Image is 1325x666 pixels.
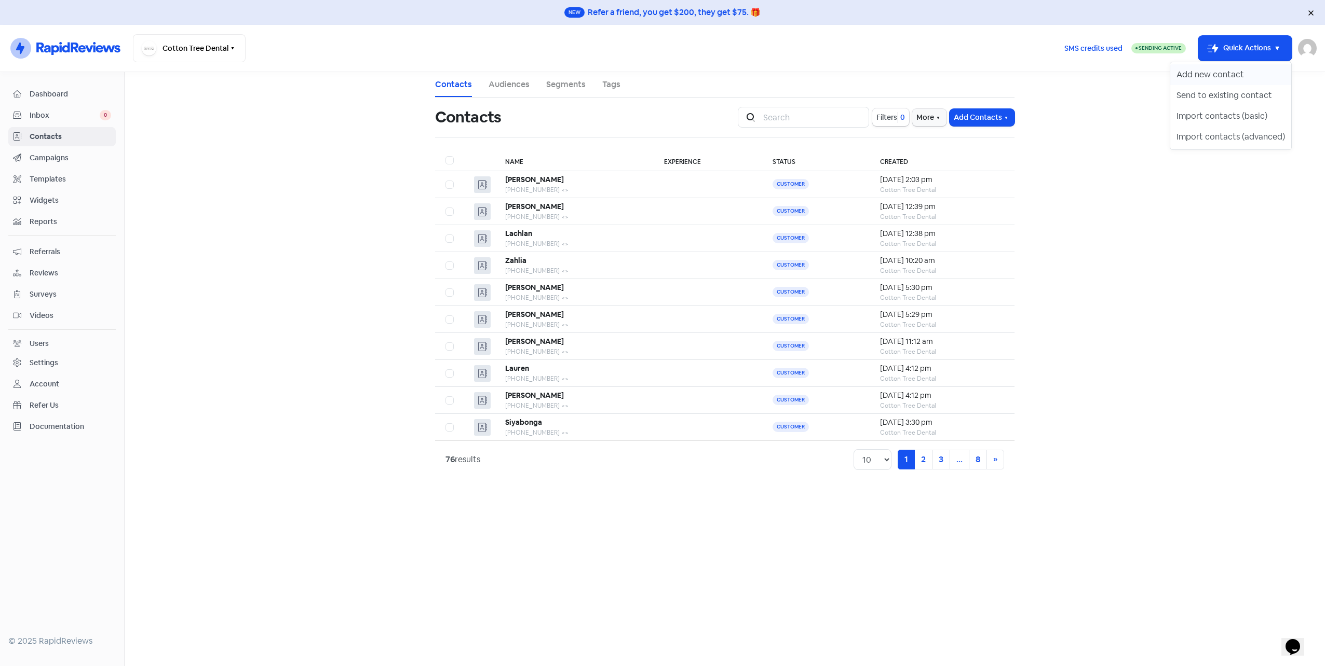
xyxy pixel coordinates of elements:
[445,454,455,465] strong: 76
[986,450,1004,469] a: Next
[912,109,947,126] button: More
[773,341,809,351] span: Customer
[773,314,809,324] span: Customer
[880,255,1004,266] div: [DATE] 10:20 am
[489,78,530,91] a: Audiences
[495,150,653,171] th: Name
[1298,39,1317,58] img: User
[546,78,586,91] a: Segments
[30,338,49,349] div: Users
[654,150,762,171] th: Experience
[505,310,564,319] b: [PERSON_NAME]
[505,239,643,248] div: [PHONE_NUMBER] <>
[773,287,809,297] span: Customer
[880,320,1004,329] div: Cotton Tree Dental
[773,422,809,432] span: Customer
[30,152,111,163] span: Campaigns
[1056,42,1131,53] a: SMS credits used
[30,268,111,279] span: Reviews
[950,109,1015,126] button: Add Contacts
[950,450,969,469] a: ...
[762,150,870,171] th: Status
[505,256,526,265] b: Zahlia
[133,34,246,62] button: Cotton Tree Dental
[8,353,116,372] a: Settings
[505,391,564,400] b: [PERSON_NAME]
[880,201,1004,212] div: [DATE] 12:39 pm
[505,212,643,221] div: [PHONE_NUMBER] <>
[588,6,761,19] div: Refer a friend, you get $200, they get $75. 🎁
[1170,127,1291,147] button: Import contacts (advanced)
[969,450,987,469] a: 8
[773,233,809,243] span: Customer
[602,78,620,91] a: Tags
[872,108,909,126] button: Filters0
[30,379,59,390] div: Account
[773,179,809,189] span: Customer
[880,428,1004,437] div: Cotton Tree Dental
[8,417,116,436] a: Documentation
[30,131,111,142] span: Contacts
[505,418,542,427] b: Siyabonga
[505,337,564,346] b: [PERSON_NAME]
[30,357,58,368] div: Settings
[505,266,643,275] div: [PHONE_NUMBER] <>
[1198,36,1292,61] button: Quick Actions
[1131,42,1186,54] a: Sending Active
[30,289,111,300] span: Surveys
[564,7,585,18] span: New
[1170,85,1291,106] button: Send to existing contact
[757,107,869,128] input: Search
[880,174,1004,185] div: [DATE] 2:03 pm
[880,185,1004,195] div: Cotton Tree Dental
[8,170,116,189] a: Templates
[505,364,529,373] b: Lauren
[880,347,1004,356] div: Cotton Tree Dental
[1281,625,1315,656] iframe: chat widget
[30,89,111,100] span: Dashboard
[1064,43,1123,54] span: SMS credits used
[880,266,1004,275] div: Cotton Tree Dental
[435,78,472,91] a: Contacts
[8,396,116,415] a: Refer Us
[505,185,643,195] div: [PHONE_NUMBER] <>
[505,202,564,211] b: [PERSON_NAME]
[773,395,809,405] span: Customer
[898,112,905,123] span: 0
[932,450,950,469] a: 3
[880,309,1004,320] div: [DATE] 5:29 pm
[30,421,111,432] span: Documentation
[880,363,1004,374] div: [DATE] 4:12 pm
[30,400,111,411] span: Refer Us
[8,127,116,146] a: Contacts
[435,101,501,134] h1: Contacts
[880,282,1004,293] div: [DATE] 5:30 pm
[993,454,997,465] span: »
[505,374,643,383] div: [PHONE_NUMBER] <>
[505,175,564,184] b: [PERSON_NAME]
[870,150,1015,171] th: Created
[30,174,111,185] span: Templates
[30,110,100,121] span: Inbox
[880,212,1004,221] div: Cotton Tree Dental
[773,260,809,270] span: Customer
[876,112,897,123] span: Filters
[1170,64,1291,85] button: Add new contact
[880,401,1004,410] div: Cotton Tree Dental
[880,239,1004,248] div: Cotton Tree Dental
[30,216,111,227] span: Reports
[8,212,116,231] a: Reports
[8,334,116,353] a: Users
[914,450,932,469] a: 2
[1139,45,1182,51] span: Sending Active
[30,246,111,257] span: Referrals
[445,453,480,466] div: results
[8,285,116,304] a: Surveys
[30,310,111,321] span: Videos
[8,242,116,261] a: Referrals
[1170,106,1291,127] button: Import contacts (basic)
[8,374,116,394] a: Account
[773,206,809,216] span: Customer
[505,401,643,410] div: [PHONE_NUMBER] <>
[898,450,915,469] a: 1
